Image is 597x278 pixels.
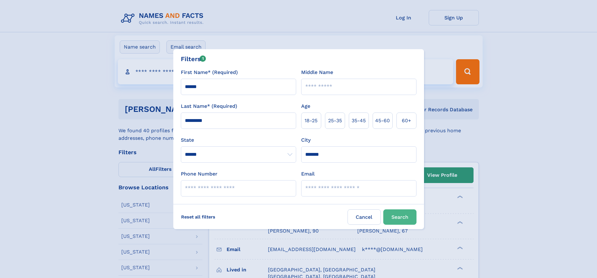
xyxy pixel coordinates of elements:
span: 35‑45 [352,117,366,124]
label: State [181,136,296,144]
label: Email [301,170,315,178]
label: City [301,136,311,144]
label: Last Name* (Required) [181,102,237,110]
label: Middle Name [301,69,333,76]
label: Reset all filters [177,209,219,224]
span: 25‑35 [328,117,342,124]
label: First Name* (Required) [181,69,238,76]
span: 18‑25 [305,117,317,124]
label: Phone Number [181,170,217,178]
span: 45‑60 [375,117,390,124]
button: Search [383,209,416,225]
label: Cancel [348,209,381,225]
div: Filters [181,54,206,64]
label: Age [301,102,310,110]
span: 60+ [402,117,411,124]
